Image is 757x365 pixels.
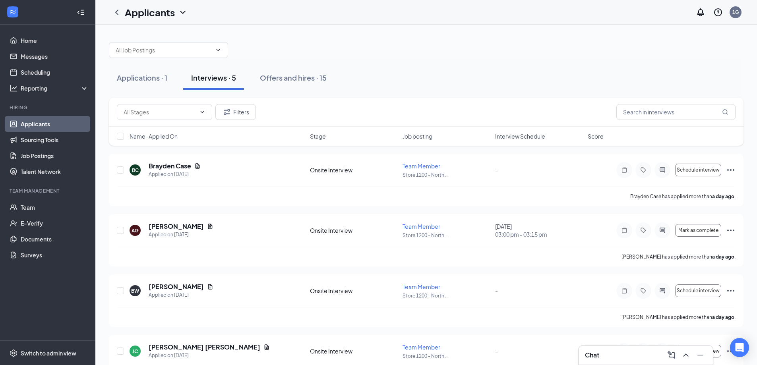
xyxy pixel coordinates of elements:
button: Minimize [694,349,707,361]
div: AG [132,227,139,234]
svg: Settings [10,349,17,357]
svg: Note [620,288,629,294]
p: Store 1200 - North ... [403,353,490,359]
div: Onsite Interview [310,287,398,295]
span: Stage [310,132,326,140]
a: Sourcing Tools [21,132,89,148]
span: Mark as complete [678,228,718,233]
input: All Stages [124,108,196,116]
div: Onsite Interview [310,347,398,355]
span: Schedule interview [677,288,720,294]
span: Team Member [403,283,440,290]
svg: Document [207,223,213,230]
p: Store 1200 - North ... [403,232,490,239]
button: Schedule interview [675,345,721,357]
svg: ChevronDown [199,109,205,115]
a: Messages [21,48,89,64]
div: Applied on [DATE] [149,231,213,239]
a: Home [21,33,89,48]
span: Score [588,132,604,140]
span: Interview Schedule [495,132,545,140]
h5: [PERSON_NAME] [PERSON_NAME] [149,343,260,351]
svg: Collapse [77,8,85,16]
span: - [495,287,498,294]
svg: Tag [639,288,648,294]
h5: [PERSON_NAME] [149,282,204,291]
svg: Ellipses [726,165,736,175]
span: Schedule interview [677,167,720,173]
svg: Minimize [695,350,705,360]
h1: Applicants [125,6,175,19]
div: Switch to admin view [21,349,76,357]
svg: ActiveChat [658,227,667,234]
p: Store 1200 - North ... [403,292,490,299]
svg: Document [263,344,270,350]
div: Hiring [10,104,87,111]
div: Offers and hires · 15 [260,73,327,83]
svg: Filter [222,107,232,117]
p: Brayden Case has applied more than . [630,193,736,200]
div: Team Management [10,187,87,194]
p: [PERSON_NAME] has applied more than . [621,253,736,260]
svg: Note [620,227,629,234]
b: a day ago [712,193,734,199]
a: E-Verify [21,215,89,231]
button: ComposeMessage [665,349,678,361]
div: Applications · 1 [117,73,167,83]
button: Filter Filters [215,104,256,120]
div: BC [132,167,139,174]
span: - [495,348,498,355]
svg: ActiveChat [658,167,667,173]
input: All Job Postings [116,46,212,54]
svg: Ellipses [726,226,736,235]
span: Team Member [403,162,440,170]
svg: ChevronUp [681,350,691,360]
svg: WorkstreamLogo [9,8,17,16]
svg: Ellipses [726,346,736,356]
button: Schedule interview [675,284,721,297]
span: Team Member [403,223,440,230]
div: [DATE] [495,222,583,238]
a: Scheduling [21,64,89,80]
a: Team [21,199,89,215]
svg: Notifications [696,8,705,17]
a: Talent Network [21,164,89,180]
div: Reporting [21,84,89,92]
div: Applied on [DATE] [149,351,270,359]
div: 1G [732,9,739,15]
svg: ComposeMessage [667,350,676,360]
span: - [495,166,498,174]
svg: Document [194,163,201,169]
div: Applied on [DATE] [149,291,213,299]
svg: MagnifyingGlass [722,109,728,115]
span: 03:00 pm - 03:15 pm [495,230,583,238]
p: Store 1200 - North ... [403,172,490,178]
button: Mark as complete [675,224,721,237]
span: Job posting [403,132,432,140]
input: Search in interviews [616,104,736,120]
div: Applied on [DATE] [149,170,201,178]
a: Job Postings [21,148,89,164]
button: ChevronUp [680,349,692,361]
h5: [PERSON_NAME] [149,222,204,231]
h3: Chat [585,351,599,359]
p: [PERSON_NAME] has applied more than . [621,314,736,321]
a: Surveys [21,247,89,263]
svg: Tag [639,227,648,234]
svg: Note [620,167,629,173]
div: Onsite Interview [310,226,398,234]
svg: Ellipses [726,286,736,295]
button: Schedule interview [675,164,721,176]
a: Applicants [21,116,89,132]
svg: Analysis [10,84,17,92]
svg: Document [207,284,213,290]
span: Team Member [403,344,440,351]
b: a day ago [712,254,734,260]
div: Open Intercom Messenger [730,338,749,357]
svg: QuestionInfo [713,8,723,17]
svg: ActiveChat [658,288,667,294]
div: BW [131,288,139,294]
svg: ChevronLeft [112,8,122,17]
svg: ChevronDown [215,47,221,53]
